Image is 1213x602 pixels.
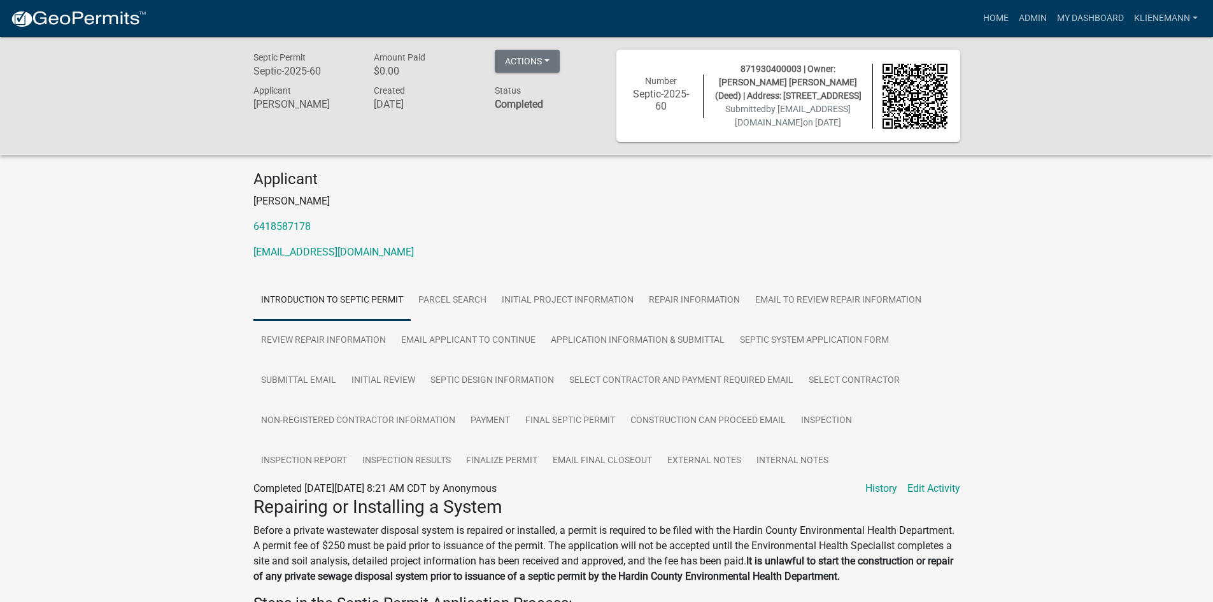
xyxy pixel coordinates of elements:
a: Home [978,6,1014,31]
a: Review Repair Information [253,320,394,361]
span: Created [374,85,405,96]
p: Before a private wastewater disposal system is repaired or installed, a permit is required to be ... [253,523,960,584]
a: Final Septic Permit [518,401,623,441]
strong: Completed [495,98,543,110]
h4: Applicant [253,170,960,189]
a: Select Contractor [801,361,907,401]
span: Submitted on [DATE] [725,104,851,127]
h6: $0.00 [374,65,476,77]
a: Finalize Permit [458,441,545,482]
a: Parcel search [411,280,494,321]
a: Admin [1014,6,1052,31]
span: Amount Paid [374,52,425,62]
a: History [865,481,897,496]
strong: It is unlawful to start the construction or repair of any private sewage disposal system prior to... [253,555,953,582]
span: Applicant [253,85,291,96]
a: Internal Notes [749,441,836,482]
a: Email Final Closeout [545,441,660,482]
a: Introduction to Septic Permit [253,280,411,321]
a: Inspection Report [253,441,355,482]
p: [PERSON_NAME] [253,194,960,209]
span: Septic Permit [253,52,306,62]
a: Septic Design Information [423,361,562,401]
a: Edit Activity [907,481,960,496]
h6: [PERSON_NAME] [253,98,355,110]
button: Actions [495,50,560,73]
a: Email to Review Repair Information [748,280,929,321]
a: External Notes [660,441,749,482]
a: Non-Registered Contractor Information [253,401,463,441]
span: 871930400003 | Owner: [PERSON_NAME] [PERSON_NAME] (Deed) | Address: [STREET_ADDRESS] [715,64,862,101]
span: by [EMAIL_ADDRESS][DOMAIN_NAME] [735,104,851,127]
a: Submittal Email [253,361,344,401]
h6: Septic-2025-60 [629,88,694,112]
span: Completed [DATE][DATE] 8:21 AM CDT by Anonymous [253,482,497,494]
a: klienemann [1129,6,1203,31]
span: Number [645,76,677,86]
a: [EMAIL_ADDRESS][DOMAIN_NAME] [253,246,414,258]
img: QR code [883,64,947,129]
a: Email applicant to continue [394,320,543,361]
a: Payment [463,401,518,441]
a: My Dashboard [1052,6,1129,31]
a: 6418587178 [253,220,311,233]
a: Inspection [793,401,860,441]
a: Construction Can Proceed Email [623,401,793,441]
a: Inspection Results [355,441,458,482]
a: Application Information & Submittal [543,320,732,361]
span: Status [495,85,521,96]
h6: [DATE] [374,98,476,110]
a: Initial Review [344,361,423,401]
h3: ​Repairing or Installing a System [253,496,960,518]
a: Initial Project Information [494,280,641,321]
a: Repair Information [641,280,748,321]
a: Septic System Application Form [732,320,897,361]
h6: Septic-2025-60 [253,65,355,77]
a: Select Contractor and Payment Required Email [562,361,801,401]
